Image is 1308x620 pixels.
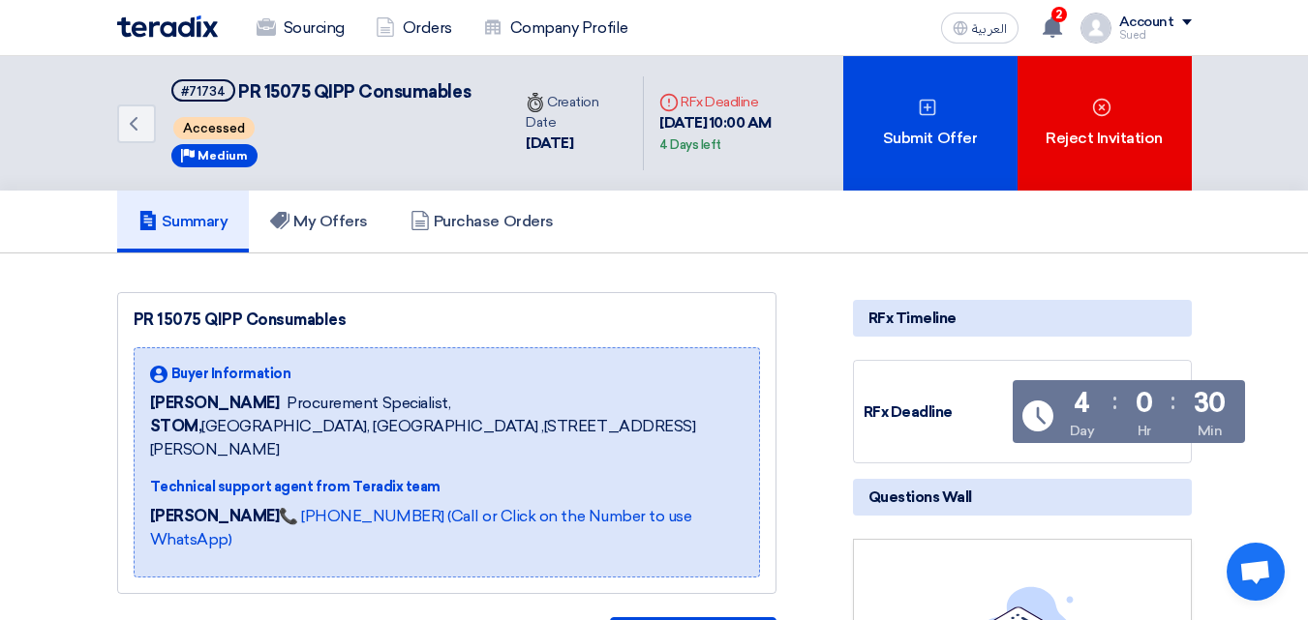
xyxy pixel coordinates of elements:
span: PR 15075 QIPP Consumables [238,81,471,103]
div: 0 [1136,390,1153,417]
a: 📞 [PHONE_NUMBER] (Call or Click on the Number to use WhatsApp) [150,507,692,548]
span: 2 [1051,7,1067,22]
div: 4 Days left [659,135,721,155]
div: Submit Offer [843,56,1018,191]
div: [DATE] [526,133,627,155]
a: My Offers [249,191,389,252]
h5: Summary [138,212,228,231]
div: : [1171,384,1175,419]
div: PR 15075 QIPP Consumables [134,309,760,332]
div: RFx Timeline [853,300,1192,337]
div: 30 [1194,390,1226,417]
strong: [PERSON_NAME] [150,507,280,525]
div: Sued [1119,30,1192,41]
span: العربية [972,22,1007,36]
div: Account [1119,15,1174,31]
b: STOM, [150,417,202,435]
div: Technical support agent from Teradix team [150,477,744,497]
span: Questions Wall [868,487,972,508]
div: 4 [1074,390,1090,417]
img: profile_test.png [1080,13,1111,44]
span: Medium [198,149,248,162]
a: Purchase Orders [389,191,575,252]
div: RFx Deadline [659,92,827,112]
div: #71734 [181,85,226,98]
img: Teradix logo [117,15,218,38]
h5: PR 15075 QIPP Consumables [171,79,471,103]
div: [DATE] 10:00 AM [659,112,827,156]
span: [GEOGRAPHIC_DATA], [GEOGRAPHIC_DATA] ,[STREET_ADDRESS][PERSON_NAME] [150,415,744,461]
div: Min [1198,421,1223,441]
div: RFx Deadline [864,401,1009,424]
h5: Purchase Orders [411,212,554,231]
span: [PERSON_NAME] [150,392,280,415]
a: Sourcing [241,7,360,49]
div: Day [1070,421,1095,441]
div: Open chat [1227,543,1285,601]
div: Creation Date [526,92,627,133]
span: Procurement Specialist, [287,392,450,415]
h5: My Offers [270,212,368,231]
a: Orders [360,7,468,49]
a: Company Profile [468,7,644,49]
a: Summary [117,191,250,252]
span: Buyer Information [171,364,291,384]
div: Reject Invitation [1018,56,1192,191]
button: العربية [941,13,1019,44]
div: : [1112,384,1117,419]
div: Hr [1138,421,1151,441]
span: Accessed [173,117,255,139]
